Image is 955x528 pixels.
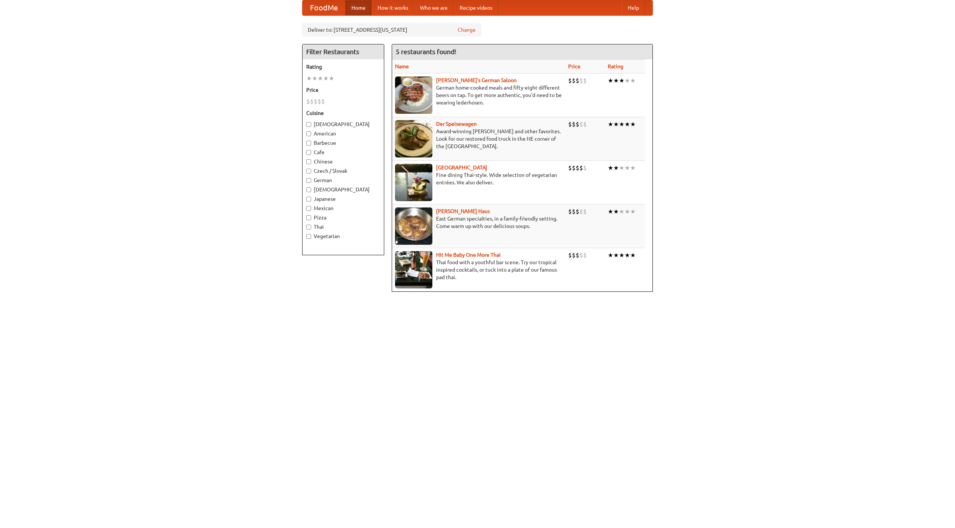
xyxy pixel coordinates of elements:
li: $ [579,251,583,259]
li: $ [572,207,576,216]
img: satay.jpg [395,164,432,201]
li: ★ [630,251,636,259]
label: Mexican [306,204,380,212]
li: $ [576,164,579,172]
li: ★ [608,120,613,128]
li: ★ [624,120,630,128]
li: ★ [608,164,613,172]
li: $ [321,97,325,106]
a: Hit Me Baby One More Thai [436,252,501,258]
li: ★ [630,207,636,216]
input: [DEMOGRAPHIC_DATA] [306,122,311,127]
input: American [306,131,311,136]
li: ★ [630,76,636,85]
li: ★ [608,251,613,259]
li: ★ [608,207,613,216]
input: Pizza [306,215,311,220]
a: [GEOGRAPHIC_DATA] [436,165,487,171]
a: How it works [372,0,414,15]
input: Thai [306,225,311,229]
input: Cafe [306,150,311,155]
li: ★ [619,120,624,128]
label: Pizza [306,214,380,221]
label: Japanese [306,195,380,203]
li: ★ [624,207,630,216]
li: $ [579,120,583,128]
li: ★ [608,76,613,85]
a: Name [395,63,409,69]
label: Thai [306,223,380,231]
p: Thai food with a youthful bar scene. Try our tropical inspired cocktails, or tuck into a plate of... [395,259,562,281]
li: $ [568,207,572,216]
li: ★ [624,251,630,259]
li: ★ [323,74,329,82]
label: American [306,130,380,137]
li: $ [583,164,587,172]
li: $ [579,76,583,85]
a: Help [622,0,645,15]
li: $ [576,76,579,85]
a: Rating [608,63,623,69]
li: ★ [630,120,636,128]
li: $ [314,97,317,106]
li: ★ [624,76,630,85]
li: ★ [317,74,323,82]
div: Deliver to: [STREET_ADDRESS][US_STATE] [302,23,481,37]
label: German [306,176,380,184]
label: Chinese [306,158,380,165]
li: ★ [624,164,630,172]
li: $ [583,76,587,85]
label: Czech / Slovak [306,167,380,175]
li: $ [572,164,576,172]
h5: Price [306,86,380,94]
label: Barbecue [306,139,380,147]
h5: Cuisine [306,109,380,117]
a: Recipe videos [454,0,498,15]
h4: Filter Restaurants [303,44,384,59]
a: Der Speisewagen [436,121,477,127]
li: $ [576,207,579,216]
li: $ [572,251,576,259]
li: $ [583,207,587,216]
input: Mexican [306,206,311,211]
input: Chinese [306,159,311,164]
li: ★ [619,164,624,172]
input: Czech / Slovak [306,169,311,174]
label: [DEMOGRAPHIC_DATA] [306,121,380,128]
li: $ [579,207,583,216]
a: [PERSON_NAME]'s German Saloon [436,77,517,83]
img: kohlhaus.jpg [395,207,432,245]
li: ★ [329,74,334,82]
li: $ [576,251,579,259]
img: speisewagen.jpg [395,120,432,157]
li: $ [583,251,587,259]
input: Japanese [306,197,311,201]
li: ★ [613,76,619,85]
li: ★ [613,207,619,216]
input: Barbecue [306,141,311,146]
label: [DEMOGRAPHIC_DATA] [306,186,380,193]
a: Change [458,26,476,34]
li: $ [568,120,572,128]
label: Cafe [306,149,380,156]
li: $ [579,164,583,172]
li: ★ [619,207,624,216]
li: ★ [630,164,636,172]
li: $ [576,120,579,128]
li: $ [317,97,321,106]
a: Home [345,0,372,15]
li: $ [583,120,587,128]
input: German [306,178,311,183]
li: ★ [613,251,619,259]
p: Fine dining Thai-style. Wide selection of vegetarian entrées. We also deliver. [395,171,562,186]
img: babythai.jpg [395,251,432,288]
a: FoodMe [303,0,345,15]
li: ★ [619,76,624,85]
li: $ [572,120,576,128]
li: $ [568,164,572,172]
input: [DEMOGRAPHIC_DATA] [306,187,311,192]
li: ★ [613,164,619,172]
input: Vegetarian [306,234,311,239]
